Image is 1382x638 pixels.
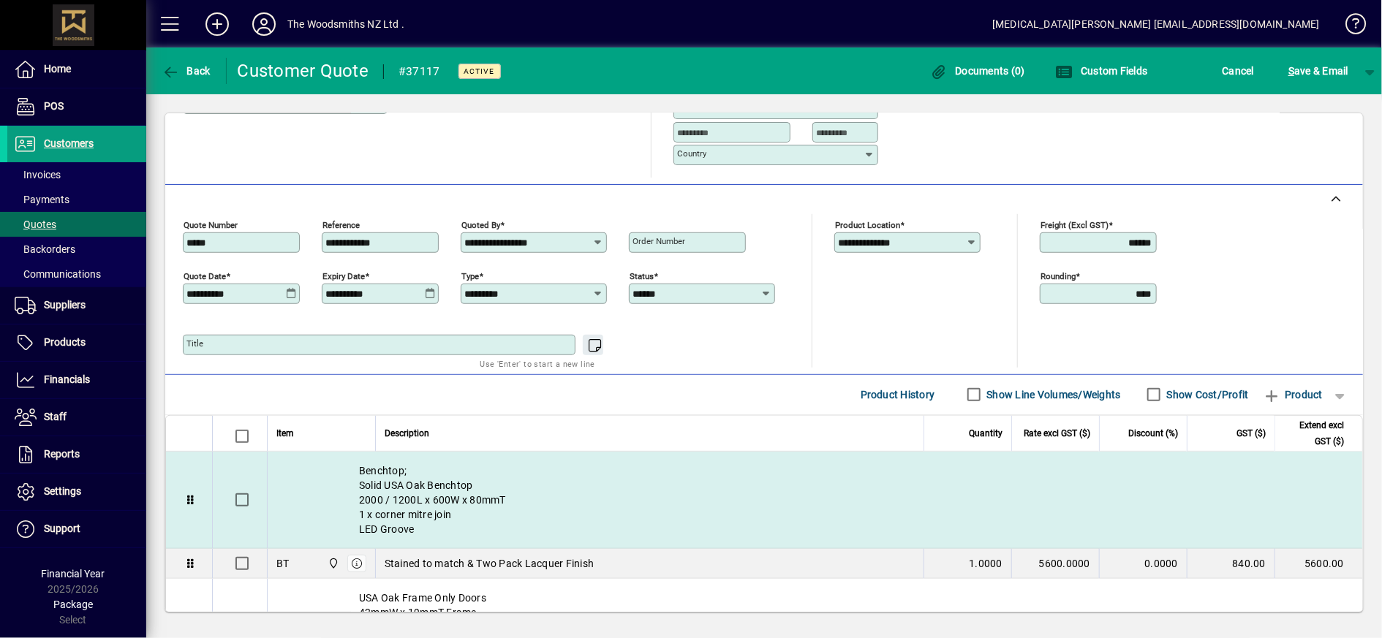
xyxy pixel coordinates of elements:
[7,511,146,547] a: Support
[1099,549,1187,579] td: 0.0000
[464,67,495,76] span: Active
[44,100,64,112] span: POS
[1275,549,1362,579] td: 5600.00
[633,236,685,246] mat-label: Order number
[1334,3,1364,50] a: Knowledge Base
[184,219,238,229] mat-label: Quote number
[44,448,80,460] span: Reports
[324,555,341,571] span: The Woodsmiths
[835,219,900,229] mat-label: Product location
[276,556,290,571] div: BT
[238,59,369,83] div: Customer Quote
[1041,270,1076,281] mat-label: Rounding
[1024,425,1090,441] span: Rate excl GST ($)
[146,58,227,84] app-page-header-button: Back
[44,523,80,534] span: Support
[861,383,935,406] span: Product History
[630,270,654,281] mat-label: Status
[15,169,61,181] span: Invoices
[1219,58,1258,84] button: Cancel
[7,324,146,361] a: Products
[992,12,1320,36] div: [MEDICAL_DATA][PERSON_NAME] [EMAIL_ADDRESS][DOMAIN_NAME]
[930,65,1025,77] span: Documents (0)
[44,411,67,422] span: Staff
[15,243,75,255] span: Backorders
[677,148,706,159] mat-label: Country
[1236,425,1266,441] span: GST ($)
[1021,556,1090,571] div: 5600.0000
[7,474,146,510] a: Settings
[399,60,440,83] div: #37117
[1187,549,1275,579] td: 840.00
[385,556,594,571] span: Stained to match & Two Pack Lacquer Finish
[194,11,241,37] button: Add
[1288,65,1294,77] span: S
[969,425,1002,441] span: Quantity
[162,65,211,77] span: Back
[44,63,71,75] span: Home
[1056,65,1148,77] span: Custom Fields
[276,425,294,441] span: Item
[7,237,146,262] a: Backorders
[7,212,146,237] a: Quotes
[970,556,1003,571] span: 1.0000
[44,299,86,311] span: Suppliers
[7,187,146,212] a: Payments
[7,51,146,88] a: Home
[44,336,86,348] span: Products
[186,338,203,349] mat-label: Title
[7,162,146,187] a: Invoices
[855,381,941,408] button: Product History
[7,399,146,436] a: Staff
[158,58,214,84] button: Back
[385,425,429,441] span: Description
[1041,219,1109,229] mat-label: Freight (excl GST)
[53,599,93,610] span: Package
[1256,381,1330,408] button: Product
[1223,59,1255,83] span: Cancel
[1264,383,1323,406] span: Product
[1284,417,1344,449] span: Extend excl GST ($)
[1288,59,1348,83] span: ave & Email
[461,219,500,229] mat-label: Quoted by
[984,387,1121,402] label: Show Line Volumes/Weights
[322,270,365,281] mat-label: Expiry date
[44,373,90,385] span: Financials
[926,58,1029,84] button: Documents (0)
[241,11,287,37] button: Profile
[7,262,146,286] a: Communications
[7,436,146,473] a: Reports
[461,270,479,281] mat-label: Type
[7,88,146,125] a: POS
[1281,58,1356,84] button: Save & Email
[1052,58,1152,84] button: Custom Fields
[15,194,69,205] span: Payments
[44,485,81,497] span: Settings
[268,452,1362,548] div: Benchtop; Solid USA Oak Benchtop 2000 / 1200L x 600W x 80mmT 1 x corner mitre join LED Groove
[184,270,226,281] mat-label: Quote date
[1128,425,1178,441] span: Discount (%)
[7,362,146,398] a: Financials
[15,219,56,230] span: Quotes
[1164,387,1249,402] label: Show Cost/Profit
[287,12,404,36] div: The Woodsmiths NZ Ltd .
[480,355,595,372] mat-hint: Use 'Enter' to start a new line
[7,287,146,324] a: Suppliers
[42,568,105,580] span: Financial Year
[44,137,94,149] span: Customers
[15,268,101,280] span: Communications
[322,219,360,229] mat-label: Reference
